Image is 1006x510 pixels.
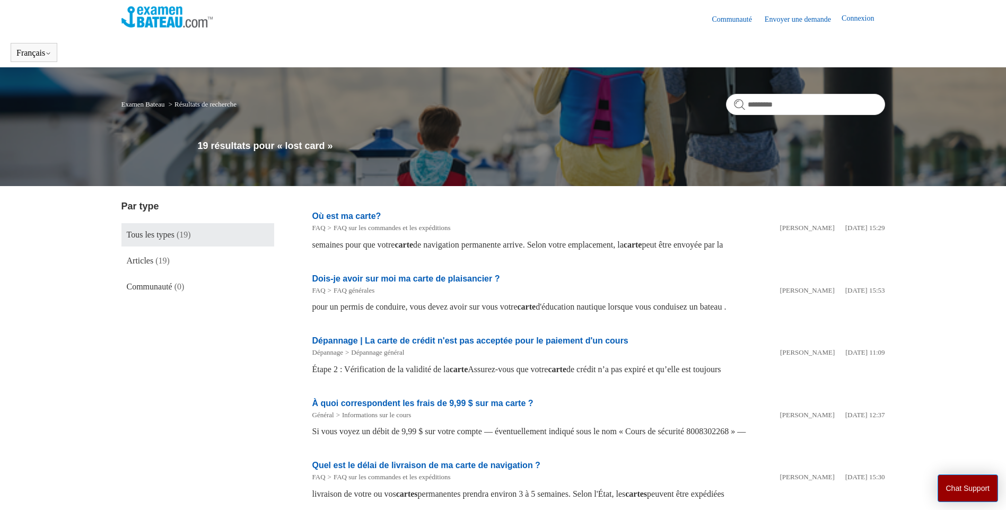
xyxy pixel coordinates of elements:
a: FAQ générales [334,286,374,294]
span: (19) [177,230,191,239]
li: [PERSON_NAME] [780,223,834,233]
a: Envoyer une demande [765,14,842,25]
div: livraison de votre ou vos permanentes prendra environ 3 à 5 semaines. Selon l'État, les peuvent ê... [312,488,885,500]
span: Tous les types [127,230,174,239]
a: Communauté [712,14,762,25]
em: cartes [625,489,647,498]
input: Rechercher [726,94,885,115]
time: 07/05/2025 15:53 [845,286,885,294]
a: FAQ sur les commandes et les expéditions [334,473,451,481]
a: Examen Bateau [121,100,165,108]
a: Dois-je avoir sur moi ma carte de plaisancier ? [312,274,500,283]
a: FAQ sur les commandes et les expéditions [334,224,451,232]
li: [PERSON_NAME] [780,410,834,420]
a: Dépannage général [351,348,404,356]
a: Quel est le délai de livraison de ma carte de navigation ? [312,461,540,470]
a: Où est ma carte? [312,212,381,221]
li: [PERSON_NAME] [780,347,835,358]
a: Dépannage | La carte de crédit n'est pas acceptée pour le paiement d'un cours [312,336,628,345]
h1: 19 résultats pour « lost card » [198,139,885,153]
span: Communauté [127,282,172,291]
div: Étape 2 : Vérification de la validité de la Assurez-vous que votre de crédit n’a pas expiré et qu... [312,363,885,376]
time: 07/05/2025 15:29 [845,224,885,232]
em: carte [450,365,468,374]
span: Articles [127,256,154,265]
time: 07/05/2025 15:30 [845,473,885,481]
a: Communauté (0) [121,275,274,298]
time: 08/05/2025 11:09 [845,348,885,356]
li: [PERSON_NAME] [780,285,834,296]
li: FAQ sur les commandes et les expéditions [326,472,451,482]
a: FAQ [312,286,326,294]
li: FAQ [312,472,326,482]
li: FAQ générales [326,285,375,296]
span: (19) [155,256,170,265]
time: 07/05/2025 12:37 [845,411,885,419]
li: Informations sur le cours [334,410,412,420]
em: carte [518,302,536,311]
h3: Par type [121,199,274,214]
img: Page d’accueil du Centre d’aide Examen Bateau [121,6,213,28]
div: pour un permis de conduire, vous devez avoir sur vous votre d'éducation nautique lorsque vous con... [312,301,885,313]
span: (0) [174,282,185,291]
a: FAQ [312,473,326,481]
em: carte [395,240,413,249]
li: FAQ [312,285,326,296]
a: Dépannage [312,348,343,356]
li: Dépannage [312,347,343,358]
a: FAQ [312,224,326,232]
a: À quoi correspondent les frais de 9,99 $ sur ma carte ? [312,399,533,408]
li: Général [312,410,334,420]
li: FAQ sur les commandes et les expéditions [326,223,451,233]
button: Chat Support [938,474,999,502]
em: carte [548,365,566,374]
div: semaines pour que votre de navigation permanente arrive. Selon votre emplacement, la peut être en... [312,239,885,251]
li: [PERSON_NAME] [780,472,834,482]
div: Si vous voyez un débit de 9,99 $ sur votre compte — éventuellement indiqué sous le nom « Cours de... [312,425,885,438]
li: Examen Bateau [121,100,167,108]
a: Connexion [842,13,885,25]
a: Général [312,411,334,419]
li: Dépannage général [343,347,404,358]
li: Résultats de recherche [167,100,237,108]
li: FAQ [312,223,326,233]
a: Articles (19) [121,249,274,272]
em: cartes [396,489,418,498]
em: carte [624,240,642,249]
a: Informations sur le cours [342,411,411,419]
a: Tous les types (19) [121,223,274,247]
button: Français [16,48,51,58]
